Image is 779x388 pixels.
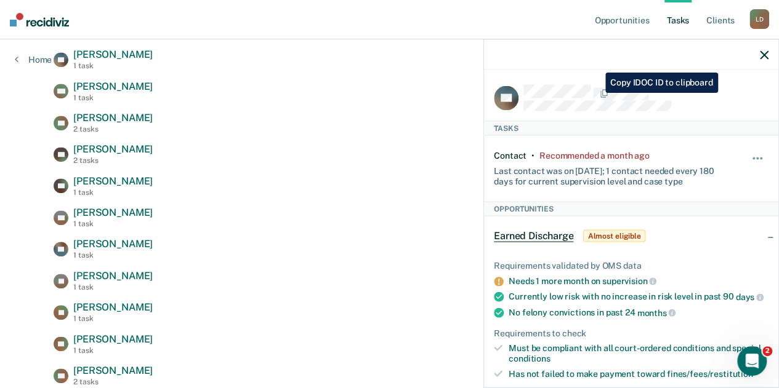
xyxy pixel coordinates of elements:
[737,346,767,376] iframe: Intercom live chat
[484,216,778,256] div: Earned DischargeAlmost eligible
[73,220,153,228] div: 1 task
[735,292,763,302] span: days
[73,93,153,102] div: 1 task
[749,9,769,29] div: L D
[73,61,153,70] div: 1 task
[509,275,769,287] div: Needs 1 more month on supervision
[73,81,153,92] span: [PERSON_NAME]
[73,346,153,355] div: 1 task
[531,151,535,161] div: •
[15,54,52,65] a: Home
[494,230,573,242] span: Earned Discharge
[509,369,769,379] div: Has not failed to make payment toward
[637,307,676,317] span: months
[762,346,772,356] span: 2
[73,125,153,133] div: 2 tasks
[73,143,153,155] span: [PERSON_NAME]
[73,188,153,197] div: 1 task
[509,343,769,364] div: Must be compliant with all court-ordered conditions and special
[73,112,153,124] span: [PERSON_NAME]
[539,151,650,161] div: Recommended a month ago
[73,270,153,282] span: [PERSON_NAME]
[583,230,645,242] span: Almost eligible
[494,261,769,271] div: Requirements validated by OMS data
[494,161,723,187] div: Last contact was on [DATE]; 1 contact needed every 180 days for current supervision level and cas...
[509,307,769,319] div: No felony convictions in past 24
[484,121,778,135] div: Tasks
[494,151,527,161] div: Contact
[73,301,153,313] span: [PERSON_NAME]
[509,291,769,303] div: Currently low risk with no increase in risk level in past 90
[73,365,153,376] span: [PERSON_NAME]
[73,251,153,259] div: 1 task
[73,49,153,60] span: [PERSON_NAME]
[667,369,753,379] span: fines/fees/restitution
[10,13,69,26] img: Recidiviz
[73,378,153,386] div: 2 tasks
[73,333,153,345] span: [PERSON_NAME]
[73,207,153,218] span: [PERSON_NAME]
[73,238,153,250] span: [PERSON_NAME]
[73,156,153,165] div: 2 tasks
[484,201,778,216] div: Opportunities
[73,283,153,291] div: 1 task
[509,354,551,363] span: conditions
[494,328,769,338] div: Requirements to check
[73,314,153,323] div: 1 task
[73,175,153,187] span: [PERSON_NAME]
